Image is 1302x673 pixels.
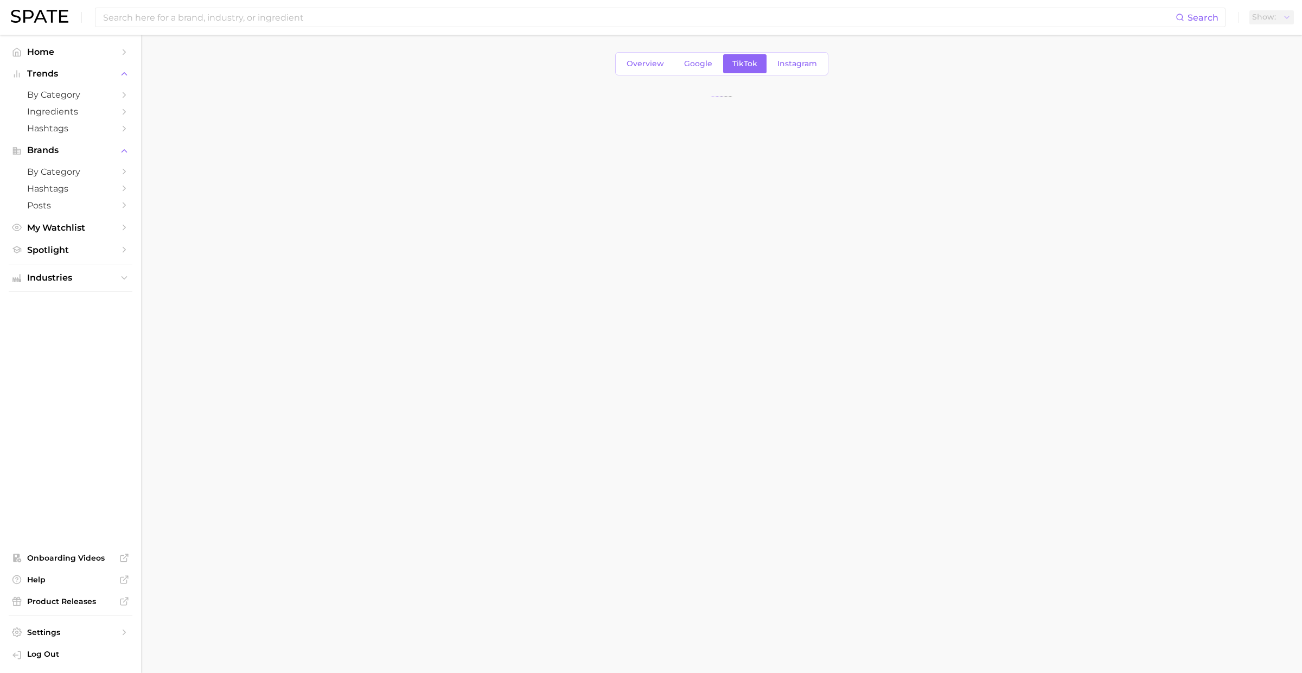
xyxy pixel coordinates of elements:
span: Overview [627,59,664,68]
span: Industries [27,273,114,283]
a: Overview [617,54,673,73]
a: Hashtags [9,120,132,137]
img: SPATE [11,10,68,23]
span: by Category [27,167,114,177]
button: Trends [9,66,132,82]
span: Hashtags [27,183,114,194]
span: Show [1252,14,1276,20]
a: Log out. Currently logged in with e-mail mathilde@spate.nyc. [9,646,132,664]
span: Settings [27,627,114,637]
span: Google [684,59,712,68]
span: Brands [27,145,114,155]
a: Home [9,43,132,60]
a: Onboarding Videos [9,550,132,566]
a: Spotlight [9,242,132,258]
span: TikTok [732,59,757,68]
span: Search [1188,12,1218,23]
span: Ingredients [27,106,114,117]
span: Onboarding Videos [27,553,114,563]
span: Home [27,47,114,57]
input: Search here for a brand, industry, or ingredient [102,8,1176,27]
span: Spotlight [27,245,114,255]
span: Posts [27,200,114,211]
a: Hashtags [9,180,132,197]
button: Show [1249,10,1294,24]
a: Help [9,572,132,588]
a: Ingredients [9,103,132,120]
a: by Category [9,163,132,180]
a: Posts [9,197,132,214]
span: Trends [27,69,114,79]
span: My Watchlist [27,223,114,233]
a: Instagram [768,54,826,73]
button: Brands [9,142,132,158]
span: Help [27,575,114,585]
a: Settings [9,624,132,640]
a: TikTok [723,54,767,73]
span: Hashtags [27,123,114,134]
span: by Category [27,90,114,100]
a: My Watchlist [9,219,132,236]
a: by Category [9,86,132,103]
span: Product Releases [27,596,114,606]
span: Instagram [777,59,817,68]
a: Product Releases [9,593,132,609]
button: Industries [9,270,132,286]
a: Google [675,54,722,73]
span: Log Out [27,649,124,659]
